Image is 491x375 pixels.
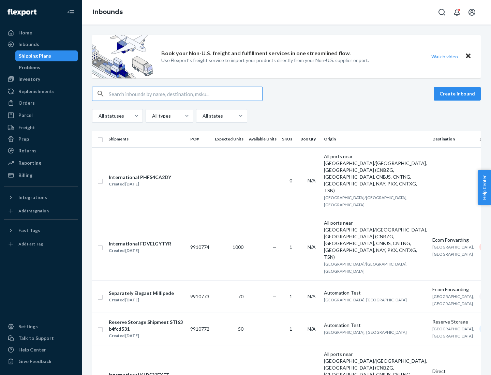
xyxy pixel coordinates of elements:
[18,41,39,48] div: Inbounds
[298,131,321,147] th: Box Qty
[427,51,462,61] button: Watch video
[93,8,123,16] a: Inbounds
[64,5,78,19] button: Close Navigation
[190,178,194,183] span: —
[4,192,78,203] button: Integrations
[4,27,78,38] a: Home
[464,51,473,61] button: Close
[279,131,298,147] th: SKUs
[430,131,477,147] th: Destination
[272,244,277,250] span: —
[432,294,474,306] span: [GEOGRAPHIC_DATA], [GEOGRAPHIC_DATA]
[109,297,174,303] div: Created [DATE]
[161,49,351,57] p: Book your Non-U.S. freight and fulfillment services in one streamlined flow.
[18,335,54,342] div: Talk to Support
[18,112,33,119] div: Parcel
[478,170,491,205] button: Help Center
[465,5,479,19] button: Open account menu
[4,97,78,108] a: Orders
[432,237,474,243] div: Ecom Forwarding
[4,110,78,121] a: Parcel
[238,326,243,332] span: 50
[434,87,481,101] button: Create inbound
[18,160,41,166] div: Reporting
[18,76,40,82] div: Inventory
[151,112,152,119] input: All types
[324,153,427,194] div: All ports near [GEOGRAPHIC_DATA]/[GEOGRAPHIC_DATA], [GEOGRAPHIC_DATA] (CNBZG, [GEOGRAPHIC_DATA], ...
[450,5,464,19] button: Open notifications
[106,131,188,147] th: Shipments
[321,131,430,147] th: Origin
[4,39,78,50] a: Inbounds
[4,333,78,344] a: Talk to Support
[18,241,43,247] div: Add Fast Tag
[289,326,292,332] span: 1
[308,326,316,332] span: N/A
[18,346,46,353] div: Help Center
[4,321,78,332] a: Settings
[308,244,316,250] span: N/A
[18,172,32,179] div: Billing
[4,344,78,355] a: Help Center
[109,240,171,247] div: International FDVELGYTYR
[18,147,36,154] div: Returns
[202,112,203,119] input: All states
[432,286,474,293] div: Ecom Forwarding
[324,297,407,302] span: [GEOGRAPHIC_DATA], [GEOGRAPHIC_DATA]
[109,332,184,339] div: Created [DATE]
[324,195,407,207] span: [GEOGRAPHIC_DATA]/[GEOGRAPHIC_DATA], [GEOGRAPHIC_DATA]
[18,124,35,131] div: Freight
[18,227,40,234] div: Fast Tags
[4,356,78,367] button: Give Feedback
[4,239,78,250] a: Add Fast Tag
[272,178,277,183] span: —
[432,368,474,375] div: Direct
[432,244,474,257] span: [GEOGRAPHIC_DATA], [GEOGRAPHIC_DATA]
[188,313,212,345] td: 9910772
[109,174,171,181] div: International PHFS4CA2DY
[18,100,35,106] div: Orders
[4,134,78,145] a: Prep
[308,178,316,183] span: N/A
[4,206,78,216] a: Add Integration
[19,64,40,71] div: Problems
[109,87,262,101] input: Search inbounds by name, destination, msku...
[435,5,449,19] button: Open Search Box
[15,62,78,73] a: Problems
[15,50,78,61] a: Shipping Plans
[212,131,246,147] th: Expected Units
[18,136,29,142] div: Prep
[161,57,369,64] p: Use Flexport’s freight service to import your products directly from your Non-U.S. supplier or port.
[109,319,184,332] div: Reserve Storage Shipment STI63b4fcd531
[272,294,277,299] span: —
[188,131,212,147] th: PO#
[188,214,212,280] td: 9910774
[4,225,78,236] button: Fast Tags
[19,52,51,59] div: Shipping Plans
[324,322,427,329] div: Automation Test
[324,330,407,335] span: [GEOGRAPHIC_DATA], [GEOGRAPHIC_DATA]
[18,88,55,95] div: Replenishments
[238,294,243,299] span: 70
[289,178,292,183] span: 0
[233,244,243,250] span: 1000
[109,290,174,297] div: Separately Elegant Millipede
[246,131,279,147] th: Available Units
[4,86,78,97] a: Replenishments
[18,29,32,36] div: Home
[308,294,316,299] span: N/A
[109,181,171,187] div: Created [DATE]
[324,220,427,260] div: All ports near [GEOGRAPHIC_DATA]/[GEOGRAPHIC_DATA], [GEOGRAPHIC_DATA] (CNBZG, [GEOGRAPHIC_DATA], ...
[18,194,47,201] div: Integrations
[272,326,277,332] span: —
[4,157,78,168] a: Reporting
[4,74,78,85] a: Inventory
[18,323,38,330] div: Settings
[432,178,436,183] span: —
[289,294,292,299] span: 1
[432,318,474,325] div: Reserve Storage
[324,289,427,296] div: Automation Test
[18,358,51,365] div: Give Feedback
[98,112,99,119] input: All statuses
